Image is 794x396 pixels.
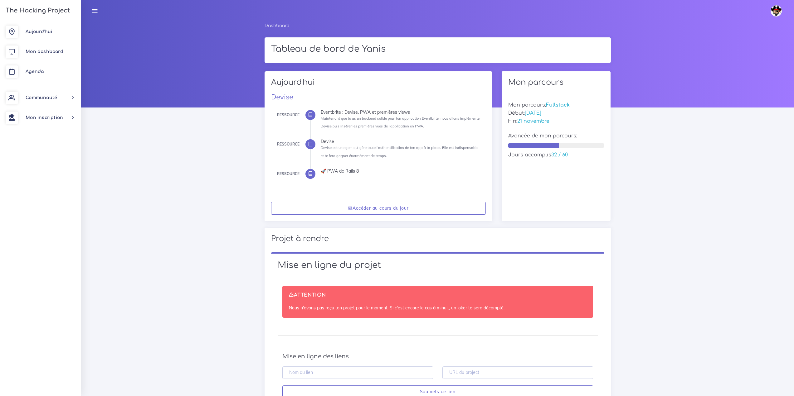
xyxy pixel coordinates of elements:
h5: Début: [508,110,604,116]
span: Aujourd'hui [26,29,52,34]
span: 32 / 60 [551,152,568,158]
h3: The Hacking Project [4,7,70,14]
div: Ressource [277,141,300,148]
span: Mon dashboard [26,49,63,54]
div: Eventbrite : Devise, PWA et premières views [321,110,481,114]
div: Ressource [277,112,300,118]
h5: Mon parcours: [508,102,604,108]
h5: Jours accomplis [508,152,604,158]
span: Mon inscription [26,115,63,120]
h4: Mise en ligne des liens [282,353,593,360]
h1: Mise en ligne du projet [278,260,598,271]
img: avatar [771,5,782,17]
input: Nom du lien [282,366,433,379]
input: URL du project [442,366,593,379]
h5: Avancée de mon parcours: [508,133,604,139]
span: Agenda [26,69,44,74]
a: Devise [271,93,293,101]
div: Ressource [277,170,300,177]
a: Dashboard [265,23,290,28]
span: 21 novembre [517,118,549,124]
small: Devise est une gem qui gère toute l'authentification de ton app à ta place. Elle est indispensabl... [321,146,478,158]
span: [DATE] [525,110,541,116]
h2: Aujourd'hui [271,78,486,91]
div: 🚀 PWA de Rails 8 [321,169,481,173]
h2: Mon parcours [508,78,604,87]
span: Communauté [26,95,57,100]
p: Nous n'avons pas reçu ton projet pour le moment. Si c'est encore le cas à minuit, un joker te ser... [289,305,587,311]
h4: ATTENTION [289,292,587,298]
small: Maintenant que tu as un backend solide pour ton application Eventbrite, nous allons implémenter D... [321,116,481,128]
h2: Projet à rendre [271,234,604,243]
h5: Fin: [508,118,604,124]
div: Devise [321,139,481,144]
h1: Tableau de bord de Yanis [271,44,604,55]
span: Fullstack [546,102,570,108]
a: Accéder au cours du jour [271,202,486,215]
